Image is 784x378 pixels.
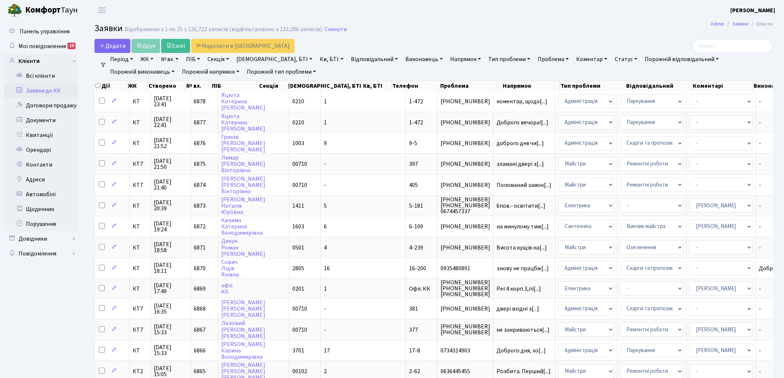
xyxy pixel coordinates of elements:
[292,160,307,168] span: 00710
[194,244,206,252] span: 6871
[292,223,304,231] span: 1603
[25,4,78,17] span: Таун
[154,365,187,377] span: [DATE] 15:05
[183,53,203,66] a: ПІБ
[194,202,206,210] span: 6873
[324,97,327,106] span: 1
[325,26,347,33] a: Скинути
[496,97,547,106] span: коментар, щодо[...]
[154,282,187,294] span: [DATE] 17:49
[158,53,182,66] a: № вх.
[573,53,610,66] a: Коментар
[133,245,147,251] span: КТ
[496,244,547,252] span: Висота кущів на[...]
[154,241,187,253] span: [DATE] 18:58
[4,157,78,172] a: Контакти
[194,139,206,147] span: 6876
[133,161,147,167] span: КТ7
[496,223,549,231] span: на минулому тиж[...]
[441,120,490,126] span: [PHONE_NUMBER]
[409,367,420,375] span: 2-62
[133,182,147,188] span: КТ7
[496,202,545,210] span: 6пов.- освітити[...]
[194,97,206,106] span: 6878
[4,202,78,217] a: Щоденник
[441,245,490,251] span: [PHONE_NUMBER]
[154,324,187,335] span: [DATE] 15:33
[244,66,319,78] a: Порожній тип проблеми
[324,347,330,355] span: 17
[324,305,326,313] span: -
[441,368,490,374] span: 0636445455
[348,53,401,66] a: Відповідальний
[107,66,177,78] a: Порожній виконавець
[194,223,206,231] span: 6872
[441,306,490,312] span: [PHONE_NUMBER]
[324,285,327,293] span: 1
[133,98,147,104] span: КТ
[496,160,544,168] span: зламані двері з[...]
[133,140,147,146] span: КТ
[221,195,265,216] a: [PERSON_NAME]НаталіяЮріївна
[133,224,147,230] span: КТ
[496,326,549,334] span: не закриваються[...]
[441,161,490,167] span: [PHONE_NUMBER]
[4,83,78,98] a: Заявки до КК
[25,4,61,16] b: Комфорт
[441,197,490,214] span: [PHONE_NUMBER] [PHONE_NUMBER] 0674457337
[625,81,692,91] th: Відповідальний
[124,26,323,33] div: Відображено з 1 по 25 з 126,722 записів (відфільтровано з 133,286 записів).
[692,39,773,53] input: Пошук...
[392,81,439,91] th: Телефон
[324,244,327,252] span: 4
[535,53,572,66] a: Проблема
[292,347,304,355] span: 3701
[194,367,206,375] span: 6865
[324,223,327,231] span: 6
[221,154,265,174] a: Лимар[PERSON_NAME]Вікторівна
[94,39,130,53] a: Додати
[324,367,327,375] span: 2
[409,264,426,272] span: 16-200
[409,118,423,127] span: 1-472
[292,305,307,313] span: 00710
[711,20,724,28] a: Admin
[221,320,265,340] a: Лозовий[PERSON_NAME][PERSON_NAME]
[179,66,242,78] a: Порожній напрямок
[502,81,560,91] th: Напрямок
[133,286,147,292] span: КТ
[409,139,417,147] span: 9-5
[133,368,147,374] span: КТ2
[485,53,533,66] a: Тип проблеми
[409,223,423,231] span: 6-109
[4,187,78,202] a: Автомобілі
[99,42,126,50] span: Додати
[154,179,187,191] span: [DATE] 21:40
[496,347,546,355] span: Доброго дня, хо[...]
[292,97,304,106] span: 0210
[496,118,548,127] span: Доброго вечора![...]
[133,327,147,333] span: КТ7
[4,231,78,246] a: Довідники
[441,348,490,354] span: 0734314903
[133,306,147,312] span: КТ7
[441,98,490,104] span: [PHONE_NUMBER]
[93,4,111,16] button: Переключити навігацію
[441,280,490,297] span: [PHONE_NUMBER] [PHONE_NUMBER] [PHONE_NUMBER]
[700,16,784,32] nav: breadcrumb
[221,175,265,195] a: [PERSON_NAME][PERSON_NAME]Вікторівна
[560,81,625,91] th: Тип проблеми
[409,97,423,106] span: 1-472
[612,53,640,66] a: Статус
[67,43,76,49] div: 19
[362,81,392,91] th: Кв, БТІ
[95,81,127,91] th: Дії
[496,285,541,293] span: Рег.4 корп.3,пі[...]
[4,24,78,39] a: Панель управління
[4,39,78,54] a: Мої повідомлення19
[194,285,206,293] span: 6869
[4,98,78,113] a: Договори продажу
[324,160,326,168] span: -
[194,305,206,313] span: 6868
[292,244,304,252] span: 0501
